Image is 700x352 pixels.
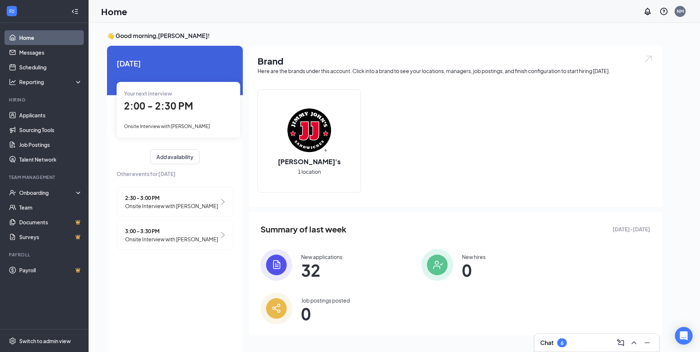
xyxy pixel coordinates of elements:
[124,100,193,112] span: 2:00 - 2:30 PM
[101,5,127,18] h1: Home
[117,58,233,69] span: [DATE]
[124,90,172,97] span: Your next interview
[125,202,218,210] span: Onsite Interview with [PERSON_NAME]
[641,337,653,349] button: Minimize
[298,168,321,176] span: 1 location
[630,338,638,347] svg: ChevronUp
[19,122,82,137] a: Sourcing Tools
[644,55,653,63] img: open.6027fd2a22e1237b5b06.svg
[462,253,486,260] div: New hires
[71,8,79,15] svg: Collapse
[9,78,16,86] svg: Analysis
[301,307,350,320] span: 0
[19,263,82,277] a: PayrollCrown
[117,170,233,178] span: Other events for [DATE]
[677,8,684,14] div: NM
[19,60,82,75] a: Scheduling
[301,263,342,277] span: 32
[301,253,342,260] div: New applications
[19,215,82,230] a: DocumentsCrown
[643,338,652,347] svg: Minimize
[19,189,76,196] div: Onboarding
[643,7,652,16] svg: Notifications
[628,337,640,349] button: ChevronUp
[659,7,668,16] svg: QuestionInfo
[561,340,563,346] div: 6
[9,252,81,258] div: Payroll
[125,235,218,243] span: Onsite Interview with [PERSON_NAME]
[19,152,82,167] a: Talent Network
[613,225,650,233] span: [DATE] - [DATE]
[125,227,218,235] span: 3:00 - 3:30 PM
[19,45,82,60] a: Messages
[540,339,554,347] h3: Chat
[8,7,15,15] svg: WorkstreamLogo
[19,230,82,244] a: SurveysCrown
[462,263,486,277] span: 0
[286,107,333,154] img: Jimmy John's
[615,337,627,349] button: ComposeMessage
[19,108,82,122] a: Applicants
[19,200,82,215] a: Team
[9,337,16,345] svg: Settings
[19,137,82,152] a: Job Postings
[301,297,350,304] div: Job postings posted
[19,78,83,86] div: Reporting
[150,149,200,164] button: Add availability
[616,338,625,347] svg: ComposeMessage
[125,194,218,202] span: 2:30 - 3:00 PM
[19,30,82,45] a: Home
[9,189,16,196] svg: UserCheck
[124,123,210,129] span: Onsite Interview with [PERSON_NAME]
[258,55,653,67] h1: Brand
[261,293,292,324] img: icon
[421,249,453,281] img: icon
[261,223,346,236] span: Summary of last week
[258,67,653,75] div: Here are the brands under this account. Click into a brand to see your locations, managers, job p...
[107,32,662,40] h3: 👋 Good morning, [PERSON_NAME] !
[9,97,81,103] div: Hiring
[19,337,71,345] div: Switch to admin view
[270,157,348,166] h2: [PERSON_NAME]'s
[9,174,81,180] div: Team Management
[675,327,693,345] div: Open Intercom Messenger
[261,249,292,281] img: icon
